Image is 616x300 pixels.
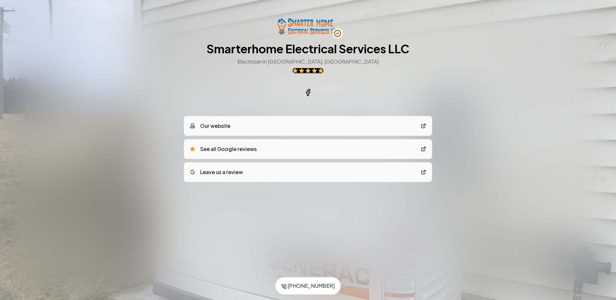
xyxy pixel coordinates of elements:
[190,168,243,176] div: Leave us a review
[190,170,195,175] img: google logo
[207,42,409,55] h1: Smarterhome Electrical Services LLC
[190,145,257,153] div: See all Google reviews
[190,122,230,130] div: Our website
[185,163,431,181] a: google logoLeave us a review
[277,18,339,35] img: Smarterhome Electrical Services LLC
[185,140,431,158] a: See all Google reviews
[185,117,431,135] a: Our website
[237,58,379,66] h3: Electrician in [GEOGRAPHIC_DATA], [GEOGRAPHIC_DATA]
[276,278,340,294] a: [PHONE_NUMBER]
